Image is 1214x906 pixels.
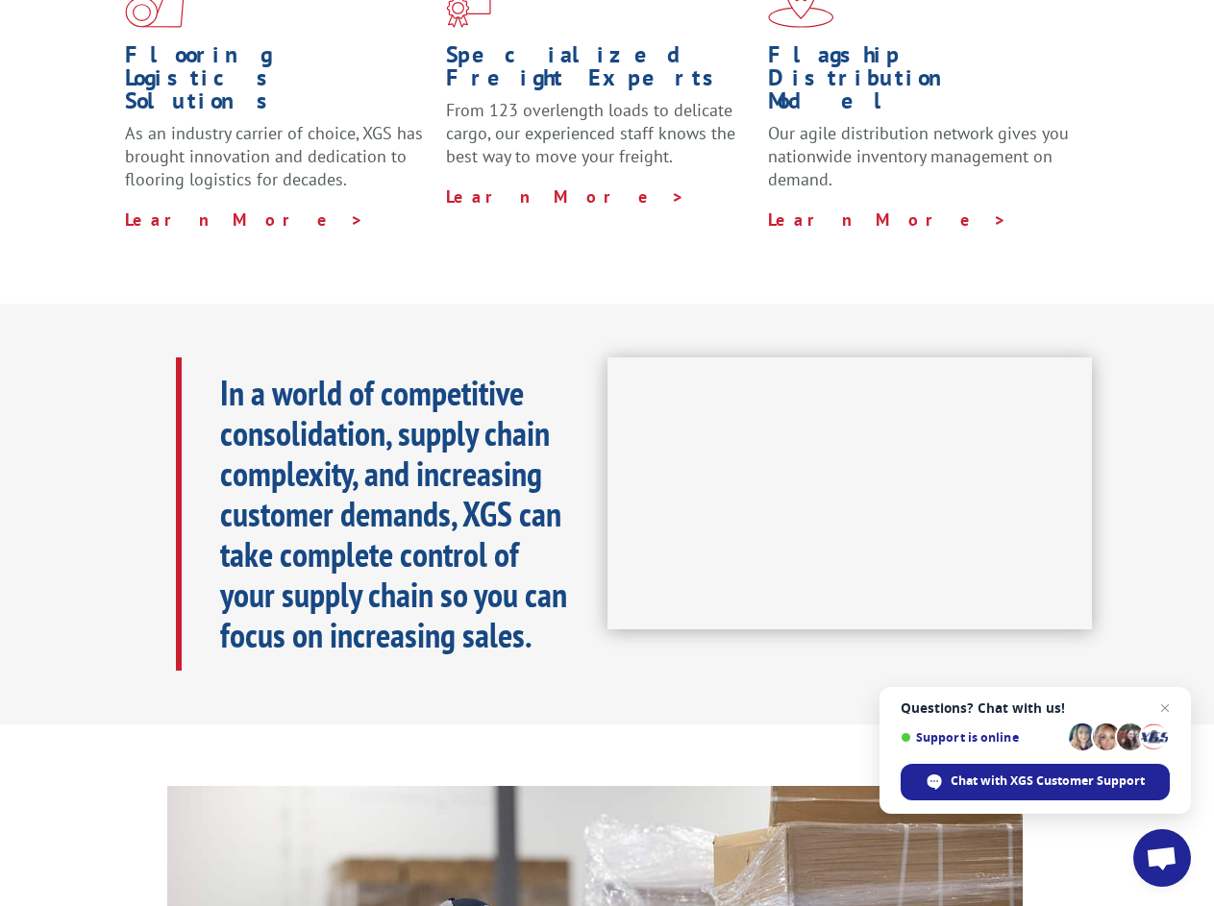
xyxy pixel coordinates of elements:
h1: Specialized Freight Experts [446,43,753,99]
span: Chat with XGS Customer Support [951,772,1145,790]
h1: Flooring Logistics Solutions [125,43,432,122]
h1: Flagship Distribution Model [768,43,1075,122]
a: Learn More > [768,208,1007,231]
a: Open chat [1133,829,1191,887]
span: Questions? Chat with us! [901,700,1170,716]
a: Learn More > [446,185,685,208]
span: Support is online [901,730,1062,745]
iframe: XGS Logistics Solutions [607,357,1093,630]
b: In a world of competitive consolidation, supply chain complexity, and increasing customer demands... [220,370,567,657]
span: Our agile distribution network gives you nationwide inventory management on demand. [768,122,1069,190]
span: Chat with XGS Customer Support [901,764,1170,800]
a: Learn More > [125,208,364,231]
span: As an industry carrier of choice, XGS has brought innovation and dedication to flooring logistics... [125,122,423,190]
p: From 123 overlength loads to delicate cargo, our experienced staff knows the best way to move you... [446,99,753,184]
